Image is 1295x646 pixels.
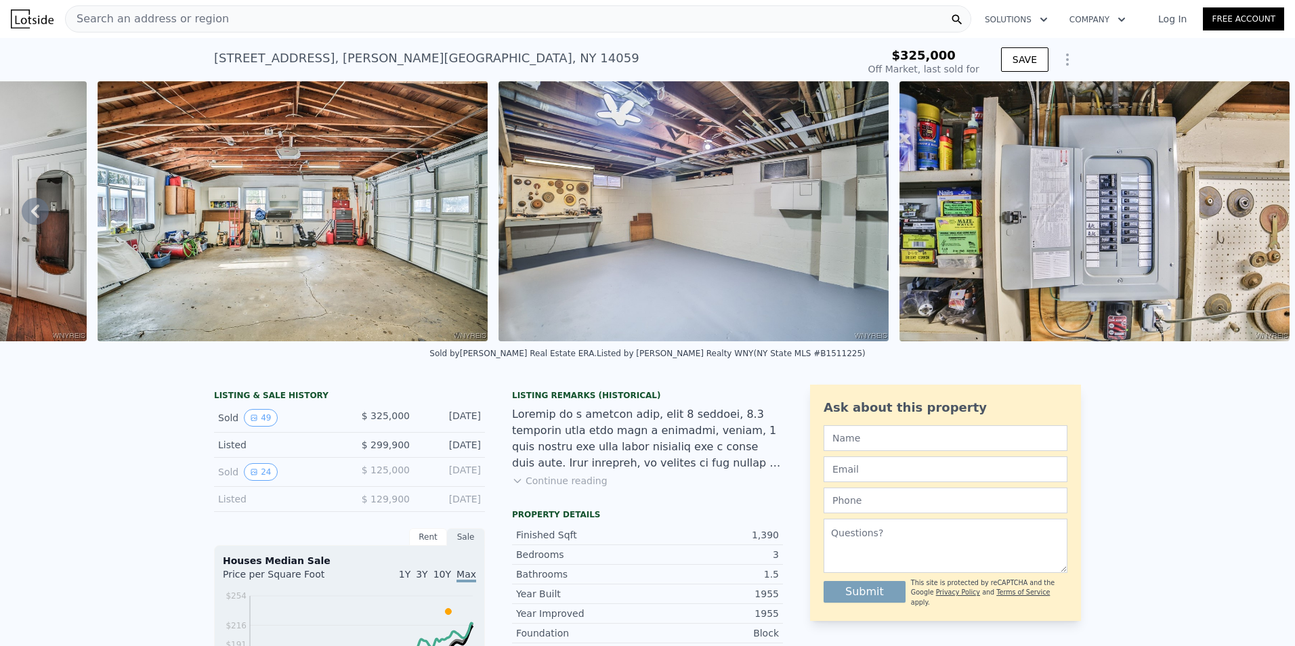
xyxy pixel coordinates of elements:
[891,48,956,62] span: $325,000
[218,463,339,481] div: Sold
[516,567,647,581] div: Bathrooms
[974,7,1059,32] button: Solutions
[512,390,783,401] div: Listing Remarks (Historical)
[597,349,866,358] div: Listed by [PERSON_NAME] Realty WNY (NY State MLS #B1511225)
[899,81,1290,341] img: Sale: 80634404 Parcel: 73841932
[218,492,339,506] div: Listed
[218,438,339,452] div: Listed
[214,390,485,404] div: LISTING & SALE HISTORY
[244,463,277,481] button: View historical data
[647,587,779,601] div: 1955
[362,439,410,450] span: $ 299,900
[244,409,277,427] button: View historical data
[647,548,779,561] div: 3
[647,567,779,581] div: 1.5
[516,528,647,542] div: Finished Sqft
[824,425,1067,451] input: Name
[218,409,339,427] div: Sold
[66,11,229,27] span: Search an address or region
[214,49,639,68] div: [STREET_ADDRESS] , [PERSON_NAME][GEOGRAPHIC_DATA] , NY 14059
[512,406,783,471] div: Loremip do s ametcon adip, elit 8 seddoei, 8.3 temporin utla etdo magn a enimadmi, veniam, 1 quis...
[223,567,349,589] div: Price per Square Foot
[1142,12,1203,26] a: Log In
[824,456,1067,482] input: Email
[399,569,410,580] span: 1Y
[647,607,779,620] div: 1955
[416,569,427,580] span: 3Y
[11,9,54,28] img: Lotside
[1001,47,1048,72] button: SAVE
[996,588,1050,596] a: Terms of Service
[429,349,597,358] div: Sold by [PERSON_NAME] Real Estate ERA .
[824,398,1067,417] div: Ask about this property
[824,488,1067,513] input: Phone
[868,62,979,76] div: Off Market, last sold for
[362,465,410,475] span: $ 125,000
[911,578,1067,607] div: This site is protected by reCAPTCHA and the Google and apply.
[421,438,481,452] div: [DATE]
[1059,7,1137,32] button: Company
[421,463,481,481] div: [DATE]
[421,409,481,427] div: [DATE]
[226,621,247,630] tspan: $216
[824,581,906,603] button: Submit
[433,569,451,580] span: 10Y
[457,569,476,582] span: Max
[226,591,247,601] tspan: $254
[647,528,779,542] div: 1,390
[421,492,481,506] div: [DATE]
[1203,7,1284,30] a: Free Account
[512,509,783,520] div: Property details
[512,474,608,488] button: Continue reading
[516,607,647,620] div: Year Improved
[936,588,980,596] a: Privacy Policy
[223,554,476,567] div: Houses Median Sale
[362,494,410,504] span: $ 129,900
[409,528,447,546] div: Rent
[498,81,889,341] img: Sale: 80634404 Parcel: 73841932
[362,410,410,421] span: $ 325,000
[1054,46,1081,73] button: Show Options
[516,587,647,601] div: Year Built
[516,548,647,561] div: Bedrooms
[647,626,779,640] div: Block
[447,528,485,546] div: Sale
[98,81,488,341] img: Sale: 80634404 Parcel: 73841932
[516,626,647,640] div: Foundation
